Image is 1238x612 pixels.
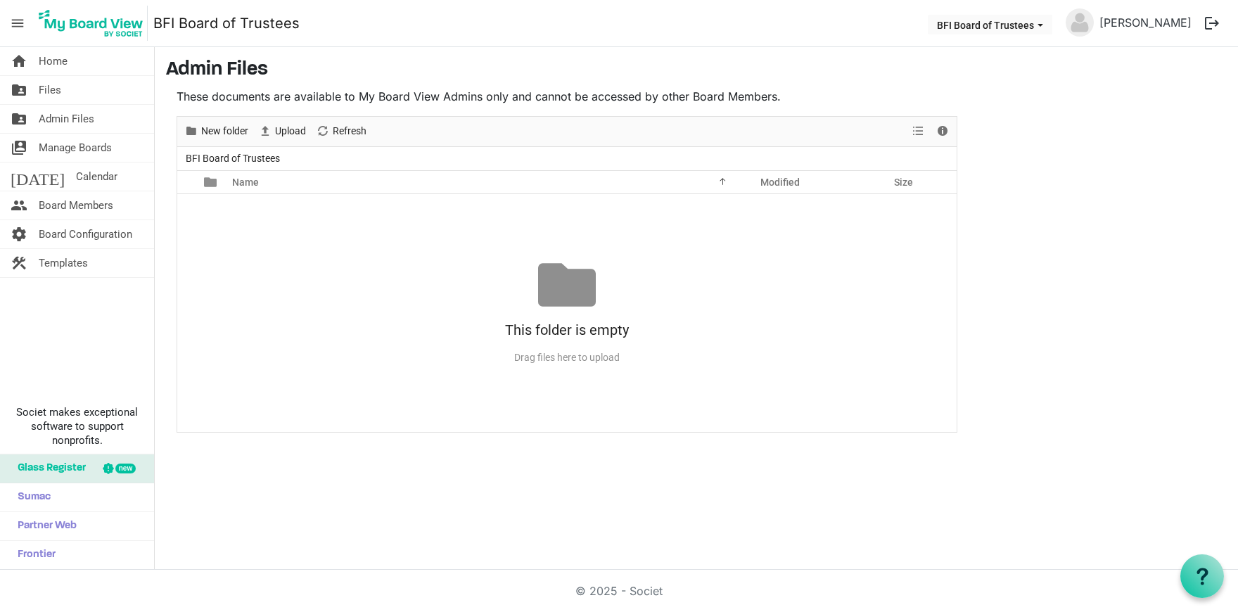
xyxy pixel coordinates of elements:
span: Admin Files [39,105,94,133]
span: switch_account [11,134,27,162]
span: Files [39,76,61,104]
span: New folder [200,122,250,140]
img: no-profile-picture.svg [1066,8,1094,37]
span: Modified [760,177,800,188]
span: Glass Register [11,454,86,483]
a: My Board View Logo [34,6,153,41]
span: Home [39,47,68,75]
span: Frontier [11,541,56,569]
button: BFI Board of Trustees dropdownbutton [928,15,1052,34]
span: Sumac [11,483,51,511]
span: Refresh [331,122,368,140]
a: [PERSON_NAME] [1094,8,1197,37]
button: View dropdownbutton [910,122,926,140]
div: New folder [179,117,253,146]
span: Name [232,177,259,188]
button: New folder [182,122,251,140]
span: Templates [39,249,88,277]
h3: Admin Files [166,58,1227,82]
span: Upload [274,122,307,140]
span: Board Configuration [39,220,132,248]
div: Refresh [311,117,371,146]
span: Calendar [76,162,117,191]
div: new [115,464,136,473]
span: BFI Board of Trustees [183,150,283,167]
button: Refresh [314,122,369,140]
button: Upload [256,122,309,140]
span: [DATE] [11,162,65,191]
div: Upload [253,117,311,146]
img: My Board View Logo [34,6,148,41]
button: Details [933,122,952,140]
span: home [11,47,27,75]
span: construction [11,249,27,277]
div: Details [931,117,955,146]
span: Partner Web [11,512,77,540]
a: BFI Board of Trustees [153,9,300,37]
span: Societ makes exceptional software to support nonprofits. [6,405,148,447]
span: menu [4,10,31,37]
div: This folder is empty [177,314,957,346]
span: folder_shared [11,105,27,133]
p: These documents are available to My Board View Admins only and cannot be accessed by other Board ... [177,88,957,105]
span: Size [894,177,913,188]
span: people [11,191,27,219]
span: Board Members [39,191,113,219]
span: settings [11,220,27,248]
button: logout [1197,8,1227,38]
span: folder_shared [11,76,27,104]
span: Manage Boards [39,134,112,162]
div: Drag files here to upload [177,346,957,369]
div: View [907,117,931,146]
a: © 2025 - Societ [575,584,663,598]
